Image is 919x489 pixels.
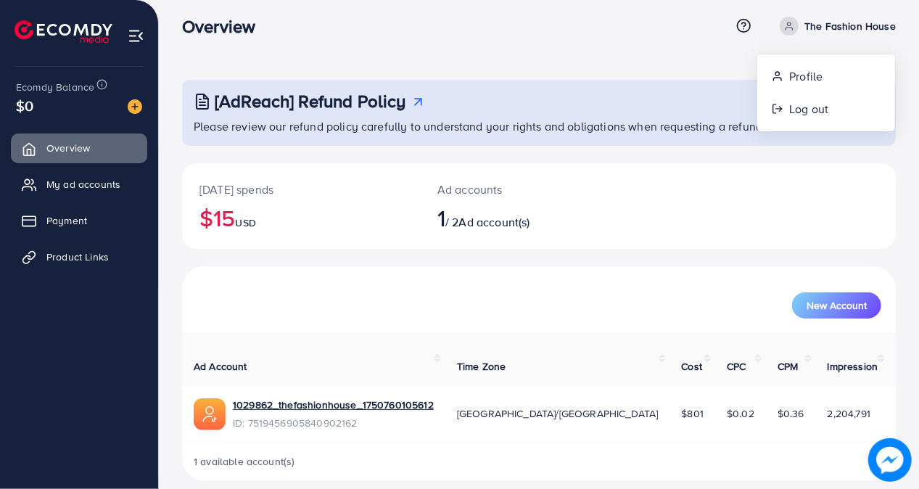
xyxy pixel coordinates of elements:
[792,292,881,319] button: New Account
[682,359,703,374] span: Cost
[727,406,754,421] span: $0.02
[15,20,112,43] img: logo
[199,181,403,198] p: [DATE] spends
[804,17,896,35] p: The Fashion House
[46,250,109,264] span: Product Links
[233,398,434,412] a: 1029862_thefashionhouse_1750760105612
[215,91,406,112] h3: [AdReach] Refund Policy
[46,141,90,155] span: Overview
[437,204,581,231] h2: / 2
[128,99,142,114] img: image
[194,118,887,135] p: Please review our refund policy carefully to understand your rights and obligations when requesti...
[11,242,147,271] a: Product Links
[682,406,704,421] span: $801
[11,170,147,199] a: My ad accounts
[46,177,120,192] span: My ad accounts
[11,133,147,163] a: Overview
[16,80,94,94] span: Ecomdy Balance
[437,201,445,234] span: 1
[128,28,144,44] img: menu
[807,300,867,311] span: New Account
[778,406,804,421] span: $0.36
[235,215,255,230] span: USD
[774,17,896,36] a: The Fashion House
[828,359,878,374] span: Impression
[182,16,267,37] h3: Overview
[789,67,823,85] span: Profile
[727,359,746,374] span: CPC
[757,54,896,132] ul: The Fashion House
[194,359,247,374] span: Ad Account
[868,438,912,482] img: image
[233,416,434,430] span: ID: 7519456905840902162
[194,454,295,469] span: 1 available account(s)
[789,100,828,118] span: Log out
[16,95,33,116] span: $0
[778,359,798,374] span: CPM
[11,206,147,235] a: Payment
[199,204,403,231] h2: $15
[457,406,659,421] span: [GEOGRAPHIC_DATA]/[GEOGRAPHIC_DATA]
[46,213,87,228] span: Payment
[828,406,870,421] span: 2,204,791
[194,398,226,430] img: ic-ads-acc.e4c84228.svg
[459,214,530,230] span: Ad account(s)
[457,359,506,374] span: Time Zone
[437,181,581,198] p: Ad accounts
